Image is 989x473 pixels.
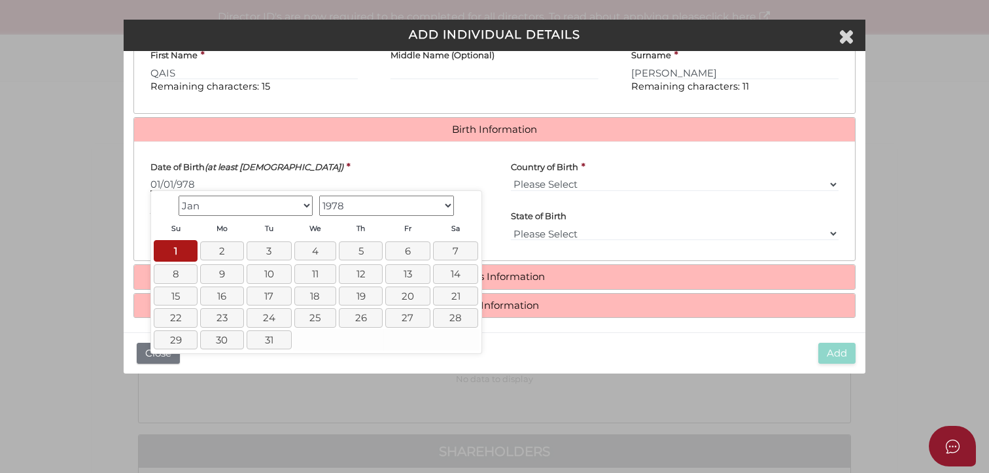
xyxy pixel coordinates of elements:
[154,287,198,306] a: 15
[511,211,566,220] h4: State of Birth
[309,224,321,233] span: Wednesday
[144,272,845,283] a: Address Information
[200,264,244,283] a: 9
[294,264,336,283] a: 11
[154,240,198,262] a: 1
[144,300,845,311] a: Share Information
[247,264,292,283] a: 10
[200,241,244,260] a: 2
[247,287,292,306] a: 17
[154,264,198,283] a: 8
[433,241,478,260] a: 7
[294,287,336,306] a: 18
[404,224,411,233] span: Friday
[385,241,430,260] a: 6
[339,241,383,260] a: 5
[433,264,478,283] a: 14
[265,224,273,233] span: Tuesday
[356,224,365,233] span: Thursday
[247,241,292,260] a: 3
[171,224,181,233] span: Sunday
[294,308,336,327] a: 25
[154,194,175,215] a: Prev
[217,224,228,233] span: Monday
[247,308,292,327] a: 24
[200,330,244,349] a: 30
[200,287,244,306] a: 16
[137,343,180,364] button: Close
[247,330,292,349] a: 31
[818,343,856,364] button: Add
[339,264,383,283] a: 12
[339,308,383,327] a: 26
[154,308,198,327] a: 22
[154,330,198,349] a: 29
[433,308,478,327] a: 28
[200,308,244,327] a: 23
[385,308,430,327] a: 27
[294,241,336,260] a: 4
[339,287,383,306] a: 19
[457,194,478,215] a: Next
[433,287,478,306] a: 21
[385,287,430,306] a: 20
[929,426,976,466] button: Open asap
[451,224,460,233] span: Saturday
[385,264,430,283] a: 13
